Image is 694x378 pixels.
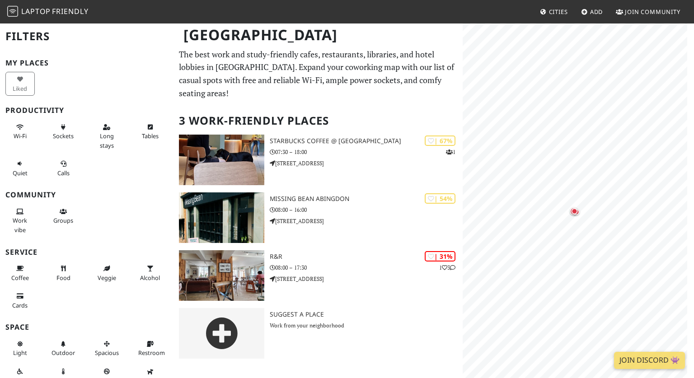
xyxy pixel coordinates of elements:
p: 08:00 – 16:00 [270,205,463,214]
div: | 54% [425,193,455,204]
h3: R&R [270,253,463,261]
div: Map marker [567,203,585,221]
a: Add [577,4,607,20]
h3: Starbucks Coffee @ [GEOGRAPHIC_DATA] [270,137,463,145]
button: Veggie [92,261,122,285]
span: Group tables [53,216,73,224]
button: Wi-Fi [5,120,35,144]
span: Restroom [138,349,165,357]
span: Veggie [98,274,116,282]
span: Credit cards [12,301,28,309]
span: Work-friendly tables [142,132,159,140]
span: Coffee [11,274,29,282]
a: Starbucks Coffee @ Market Place | 67% 1 Starbucks Coffee @ [GEOGRAPHIC_DATA] 07:30 – 18:00 [STREE... [173,135,463,185]
button: Cards [5,289,35,313]
a: Suggest a Place Work from your neighborhood [173,308,463,359]
h3: My Places [5,59,168,67]
p: [STREET_ADDRESS] [270,159,463,168]
span: Video/audio calls [57,169,70,177]
span: Stable Wi-Fi [14,132,27,140]
p: 1 [446,148,455,156]
img: Missing Bean Abingdon [179,192,264,243]
span: People working [13,216,27,233]
span: Join Community [625,8,680,16]
img: LaptopFriendly [7,6,18,17]
p: The best work and study-friendly cafes, restaurants, libraries, and hotel lobbies in [GEOGRAPHIC_... [179,48,457,100]
span: Long stays [100,132,114,149]
p: 08:00 – 17:30 [270,263,463,272]
a: Cities [536,4,572,20]
h3: Service [5,248,168,257]
button: Coffee [5,261,35,285]
h3: Community [5,191,168,199]
div: Map marker [565,202,583,220]
img: Starbucks Coffee @ Market Place [179,135,264,185]
p: 07:30 – 18:00 [270,148,463,156]
span: Spacious [95,349,119,357]
span: Laptop [21,6,51,16]
div: | 67% [425,135,455,146]
button: Sockets [49,120,78,144]
button: Food [49,261,78,285]
button: Calls [49,156,78,180]
span: Add [590,8,603,16]
button: Quiet [5,156,35,180]
button: Long stays [92,120,122,153]
span: Outdoor area [52,349,75,357]
h1: [GEOGRAPHIC_DATA] [176,23,461,47]
span: Natural light [13,349,27,357]
span: Alcohol [140,274,160,282]
button: Spacious [92,336,122,360]
a: R&R | 31% 13 R&R 08:00 – 17:30 [STREET_ADDRESS] [173,250,463,301]
a: Join Community [612,4,684,20]
p: [STREET_ADDRESS] [270,275,463,283]
button: Restroom [136,336,165,360]
h3: Missing Bean Abingdon [270,195,463,203]
img: gray-place-d2bdb4477600e061c01bd816cc0f2ef0cfcb1ca9e3ad78868dd16fb2af073a21.png [179,308,264,359]
span: Power sockets [53,132,74,140]
button: Groups [49,204,78,228]
h2: Filters [5,23,168,50]
div: | 31% [425,251,455,261]
button: Alcohol [136,261,165,285]
p: [STREET_ADDRESS] [270,217,463,225]
button: Tables [136,120,165,144]
img: R&R [179,250,264,301]
span: Food [56,274,70,282]
p: Work from your neighborhood [270,321,463,330]
h3: Productivity [5,106,168,115]
h2: 3 Work-Friendly Places [179,107,457,135]
span: Quiet [13,169,28,177]
a: LaptopFriendly LaptopFriendly [7,4,89,20]
button: Work vibe [5,204,35,237]
h3: Suggest a Place [270,311,463,318]
button: Light [5,336,35,360]
span: Cities [549,8,568,16]
h3: Space [5,323,168,331]
span: Friendly [52,6,88,16]
p: 1 3 [439,263,455,272]
button: Outdoor [49,336,78,360]
a: Missing Bean Abingdon | 54% Missing Bean Abingdon 08:00 – 16:00 [STREET_ADDRESS] [173,192,463,243]
a: Join Discord 👾 [614,352,685,369]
